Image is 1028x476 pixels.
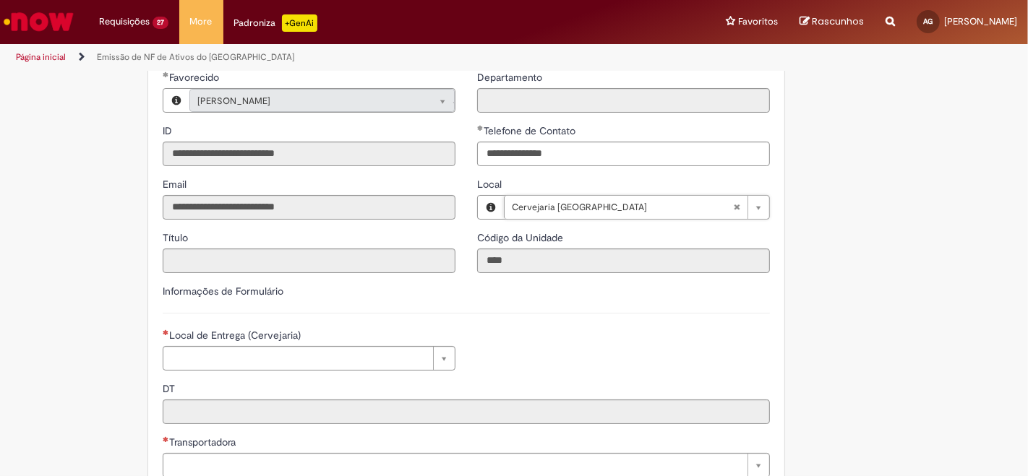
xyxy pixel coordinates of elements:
label: Somente leitura - Título [163,230,191,245]
button: Local, Visualizar este registro Cervejaria Pernambuco [478,196,504,219]
span: Necessários - Favorecido [169,71,222,84]
span: Somente leitura - DT [163,382,178,395]
a: Emissão de NF de Ativos do [GEOGRAPHIC_DATA] [97,51,294,63]
span: Obrigatório Preenchido [163,72,169,77]
a: [PERSON_NAME]Limpar campo Favorecido [189,89,455,112]
a: Limpar campo Local de Entrega (Cervejaria) [163,346,455,371]
label: Somente leitura - Código da Unidade [477,230,566,245]
input: ID [163,142,455,166]
span: Necessários - Local de Entrega (Cervejaria) [169,329,304,342]
span: Obrigatório Preenchido [477,125,484,131]
span: Telefone de Contato [484,124,578,137]
img: ServiceNow [1,7,76,36]
input: Telefone de Contato [477,142,770,166]
span: Somente leitura - Código da Unidade [477,231,566,244]
input: Título [163,248,455,273]
span: More [190,14,213,29]
div: Padroniza [234,14,317,32]
input: DT [163,399,770,424]
span: Rascunhos [812,14,864,28]
span: Necessários [163,329,169,335]
p: +GenAi [282,14,317,32]
label: Somente leitura - ID [163,124,175,138]
label: Somente leitura - Necessários - Favorecido [163,70,222,85]
span: Local [477,178,505,191]
input: Código da Unidade [477,248,770,273]
span: Necessários - Transportadora [169,436,239,449]
span: [PERSON_NAME] [197,90,418,113]
abbr: Limpar campo Local [726,196,748,219]
span: [PERSON_NAME] [944,15,1017,27]
a: Rascunhos [800,15,864,29]
label: Somente leitura - Departamento [477,70,545,85]
input: Email [163,195,455,220]
span: Somente leitura - ID [163,124,175,137]
span: Cervejaria [GEOGRAPHIC_DATA] [512,196,733,219]
span: Somente leitura - Email [163,178,189,191]
span: Necessários [163,436,169,442]
span: Somente leitura - Departamento [477,71,545,84]
span: Somente leitura - Título [163,231,191,244]
ul: Trilhas de página [11,44,674,71]
input: Departamento [477,88,770,113]
span: AG [924,17,933,26]
span: Favoritos [738,14,778,29]
a: Cervejaria [GEOGRAPHIC_DATA]Limpar campo Local [504,196,769,219]
button: Favorecido, Visualizar este registro Allisson Gabriel [163,89,189,112]
span: 27 [153,17,168,29]
label: Somente leitura - Email [163,177,189,191]
label: Informações de Formulário [163,285,283,298]
a: Página inicial [16,51,66,63]
span: Requisições [99,14,150,29]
